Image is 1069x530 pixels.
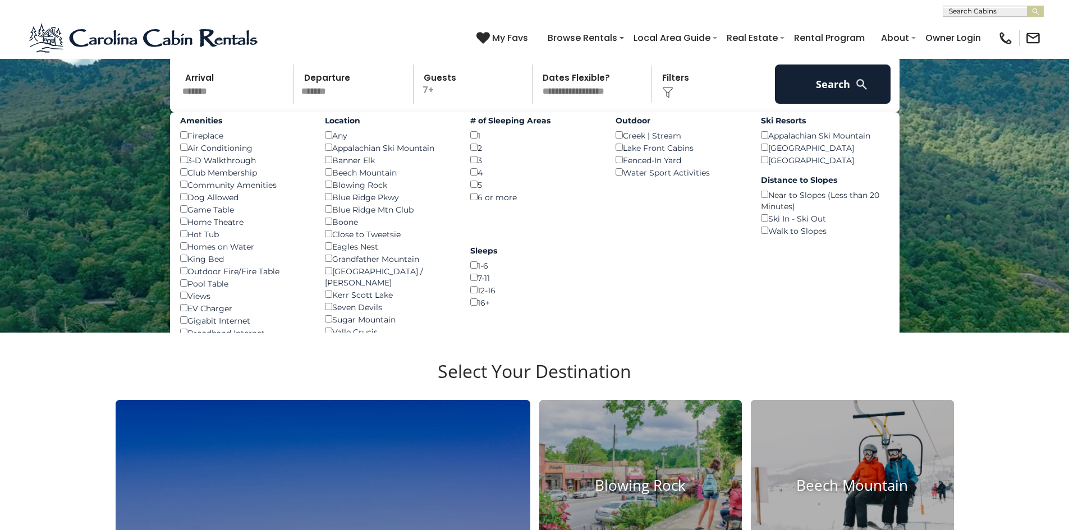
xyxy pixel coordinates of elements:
div: 2 [470,141,599,154]
label: Location [325,115,453,126]
div: Creek | Stream [616,129,744,141]
div: [GEOGRAPHIC_DATA] / [PERSON_NAME] [325,265,453,288]
img: phone-regular-black.png [998,30,1013,46]
div: 7-11 [470,271,599,284]
p: 7+ [417,64,533,104]
img: filter--v1.png [662,87,673,98]
div: EV Charger [180,302,309,314]
div: 4 [470,166,599,178]
div: Kerr Scott Lake [325,288,453,301]
span: My Favs [492,31,528,45]
div: 16+ [470,296,599,308]
div: Views [180,289,309,302]
a: Owner Login [920,28,987,48]
div: Blue Ridge Mtn Club [325,203,453,215]
div: Eagles Nest [325,240,453,252]
label: Sleeps [470,245,599,256]
div: Appalachian Ski Mountain [761,129,889,141]
div: Fenced-In Yard [616,154,744,166]
div: Walk to Slopes [761,224,889,237]
div: Blue Ridge Pkwy [325,191,453,203]
label: Distance to Slopes [761,174,889,186]
a: Real Estate [721,28,783,48]
div: Sugar Mountain [325,313,453,325]
label: Amenities [180,115,309,126]
label: Outdoor [616,115,744,126]
a: Local Area Guide [628,28,716,48]
button: Search [775,64,891,104]
div: 3-D Walkthrough [180,154,309,166]
div: 1 [470,129,599,141]
div: Game Table [180,203,309,215]
div: Hot Tub [180,228,309,240]
div: [GEOGRAPHIC_DATA] [761,154,889,166]
div: Boone [325,215,453,228]
div: Valle Crucis [325,325,453,338]
div: Community Amenities [180,178,309,191]
div: Appalachian Ski Mountain [325,141,453,154]
img: Blue-2.png [28,21,261,55]
div: Air Conditioning [180,141,309,154]
img: search-regular-white.png [855,77,869,91]
div: Grandfather Mountain [325,252,453,265]
h3: Select Your Destination [114,361,956,400]
div: Ski In - Ski Out [761,212,889,224]
div: Blowing Rock [325,178,453,191]
div: Near to Slopes (Less than 20 Minutes) [761,188,889,212]
a: Rental Program [788,28,870,48]
a: My Favs [476,31,531,45]
div: Broadband Internet [180,326,309,339]
div: Any [325,129,453,141]
div: Home Theatre [180,215,309,228]
div: Club Membership [180,166,309,178]
h4: Beech Mountain [751,477,954,495]
div: [GEOGRAPHIC_DATA] [761,141,889,154]
div: Banner Elk [325,154,453,166]
div: 1-6 [470,259,599,271]
h4: Blowing Rock [539,477,742,495]
label: Ski Resorts [761,115,889,126]
div: 5 [470,178,599,191]
div: Homes on Water [180,240,309,252]
div: Dog Allowed [180,191,309,203]
div: King Bed [180,252,309,265]
div: Pool Table [180,277,309,289]
div: Outdoor Fire/Fire Table [180,265,309,277]
div: Close to Tweetsie [325,228,453,240]
a: Browse Rentals [542,28,623,48]
div: Beech Mountain [325,166,453,178]
div: Lake Front Cabins [616,141,744,154]
div: Fireplace [180,129,309,141]
div: Water Sport Activities [616,166,744,178]
div: 12-16 [470,284,599,296]
label: # of Sleeping Areas [470,115,599,126]
div: 6 or more [470,191,599,203]
img: mail-regular-black.png [1025,30,1041,46]
div: Gigabit Internet [180,314,309,326]
a: About [875,28,915,48]
div: Seven Devils [325,301,453,313]
div: 3 [470,154,599,166]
